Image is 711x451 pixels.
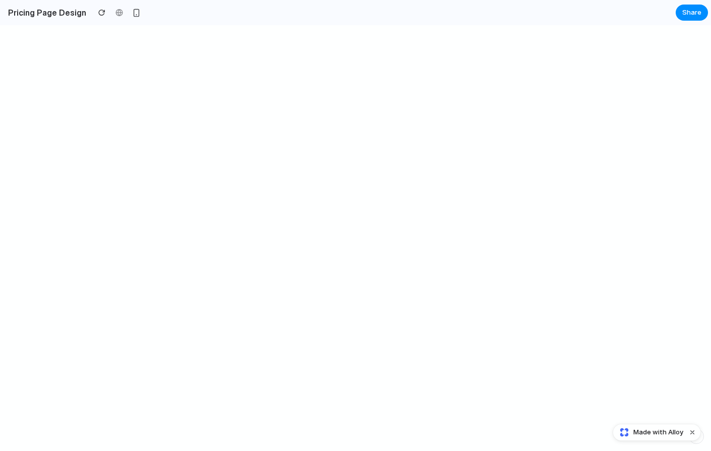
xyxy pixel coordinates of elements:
button: Share [676,5,708,21]
span: Made with Alloy [633,427,683,437]
button: Dismiss watermark [686,426,698,438]
h2: Pricing Page Design [4,7,86,19]
a: Made with Alloy [613,427,684,437]
span: Share [682,8,701,18]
